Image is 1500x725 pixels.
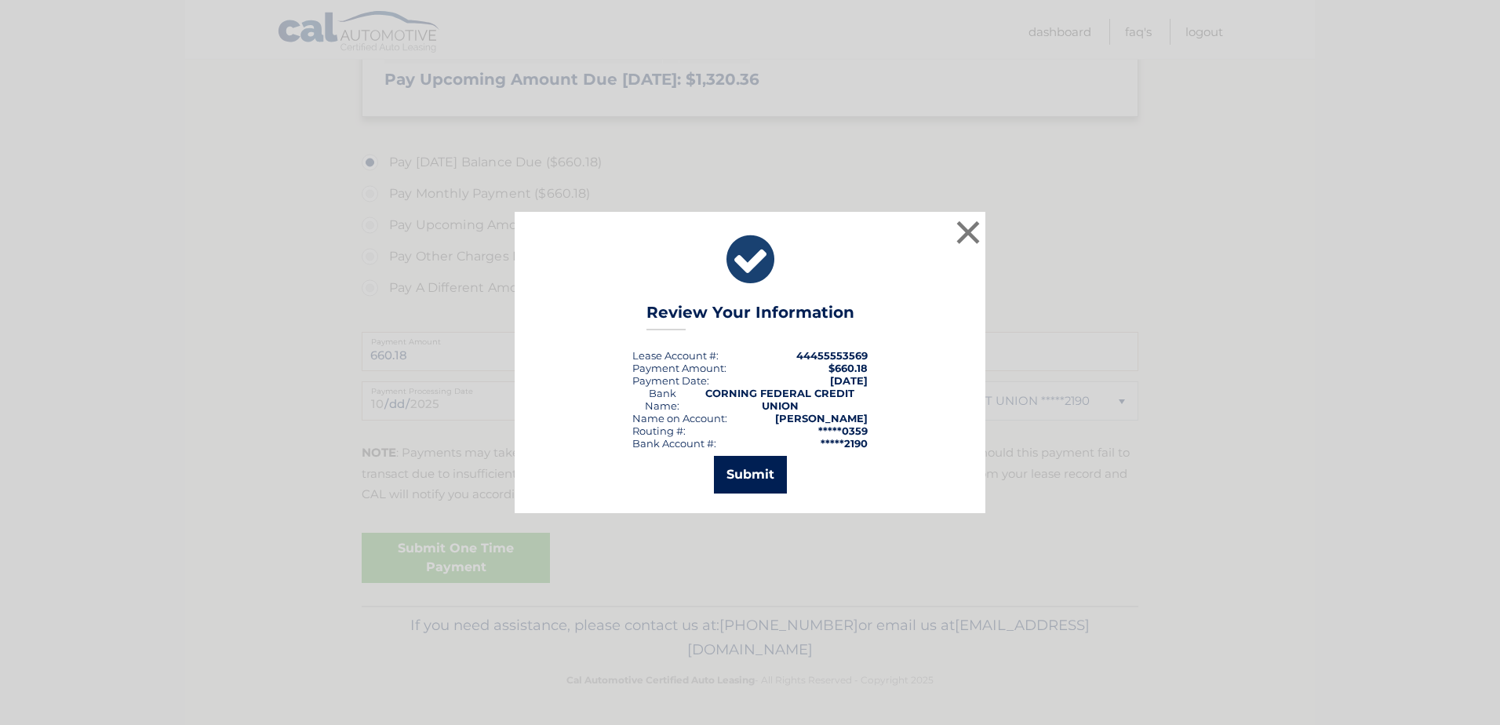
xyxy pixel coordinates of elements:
[796,349,868,362] strong: 44455553569
[952,217,984,248] button: ×
[632,374,707,387] span: Payment Date
[705,387,854,412] strong: CORNING FEDERAL CREDIT UNION
[646,303,854,330] h3: Review Your Information
[828,362,868,374] span: $660.18
[632,349,719,362] div: Lease Account #:
[632,424,686,437] div: Routing #:
[632,412,727,424] div: Name on Account:
[632,387,692,412] div: Bank Name:
[775,412,868,424] strong: [PERSON_NAME]
[632,437,716,450] div: Bank Account #:
[632,374,709,387] div: :
[714,456,787,494] button: Submit
[632,362,726,374] div: Payment Amount:
[830,374,868,387] span: [DATE]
